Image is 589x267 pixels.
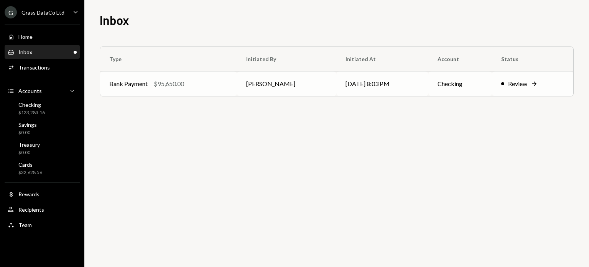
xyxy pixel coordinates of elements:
[18,49,32,55] div: Inbox
[154,79,184,88] div: $95,650.00
[100,12,129,28] h1: Inbox
[237,71,336,96] td: [PERSON_NAME]
[18,206,44,213] div: Recipients
[18,33,33,40] div: Home
[18,149,40,156] div: $0.00
[5,99,80,118] a: Checking$123,283.16
[18,141,40,148] div: Treasury
[237,47,336,71] th: Initiated By
[21,9,64,16] div: Grass DataCo Ltd
[18,88,42,94] div: Accounts
[18,64,50,71] div: Transactions
[109,79,148,88] div: Bank Payment
[5,60,80,74] a: Transactions
[18,191,39,197] div: Rewards
[18,101,45,108] div: Checking
[5,187,80,201] a: Rewards
[428,47,492,71] th: Account
[5,202,80,216] a: Recipients
[18,222,32,228] div: Team
[428,71,492,96] td: Checking
[5,159,80,177] a: Cards$32,628.56
[100,47,237,71] th: Type
[18,161,42,168] div: Cards
[18,129,37,136] div: $0.00
[336,71,428,96] td: [DATE] 8:03 PM
[18,109,45,116] div: $123,283.16
[5,30,80,43] a: Home
[18,121,37,128] div: Savings
[336,47,428,71] th: Initiated At
[492,47,573,71] th: Status
[5,45,80,59] a: Inbox
[508,79,527,88] div: Review
[5,218,80,232] a: Team
[5,119,80,138] a: Savings$0.00
[5,139,80,158] a: Treasury$0.00
[18,169,42,176] div: $32,628.56
[5,6,17,18] div: G
[5,84,80,98] a: Accounts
